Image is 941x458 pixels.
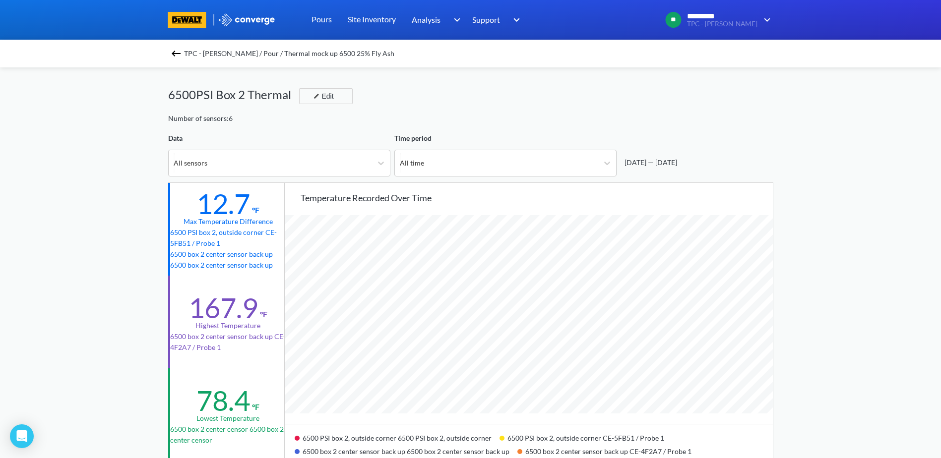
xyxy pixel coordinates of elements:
p: 6500 PSI box 2, outside corner CE-5FB51 / Probe 1 [170,227,286,249]
div: All sensors [174,158,207,169]
div: 6500PSI Box 2 Thermal [168,85,299,104]
p: 6500 box 2 center sensor back up 6500 box 2 center sensor back up [170,249,286,271]
div: 6500 PSI box 2, outside corner 6500 PSI box 2, outside corner [295,430,500,444]
p: 6500 box 2 center censor 6500 box 2 center censor [170,424,286,446]
div: Highest temperature [195,320,260,331]
div: Temperature recorded over time [301,191,773,205]
span: Analysis [412,13,440,26]
div: 78.4 [196,384,250,417]
img: backspace.svg [170,48,182,59]
div: 6500 box 2 center sensor back up CE-4F2A7 / Probe 1 [517,444,699,457]
div: 167.9 [188,291,258,325]
button: Edit [299,88,353,104]
img: logo_ewhite.svg [218,13,276,26]
div: Time period [394,133,617,144]
div: Data [168,133,390,144]
img: downArrow.svg [757,14,773,26]
img: edit-icon.svg [314,93,319,99]
p: 6500 box 2 center sensor back up CE-4F2A7 / Probe 1 [170,331,286,353]
div: 6500 PSI box 2, outside corner CE-5FB51 / Probe 1 [500,430,672,444]
span: TPC - [PERSON_NAME] / Pour / Thermal mock up 6500 25% Fly Ash [184,47,394,60]
div: 6500 box 2 center sensor back up 6500 box 2 center sensor back up [295,444,517,457]
div: All time [400,158,424,169]
div: 12.7 [196,187,250,221]
div: Number of sensors: 6 [168,113,233,124]
div: Edit [310,90,335,102]
a: branding logo [168,12,218,28]
span: TPC - [PERSON_NAME] [687,20,757,28]
img: downArrow.svg [507,14,523,26]
span: Support [472,13,500,26]
div: Lowest temperature [196,413,259,424]
div: [DATE] — [DATE] [621,157,677,168]
img: downArrow.svg [447,14,463,26]
img: branding logo [168,12,206,28]
div: Open Intercom Messenger [10,424,34,448]
div: Max temperature difference [184,216,273,227]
